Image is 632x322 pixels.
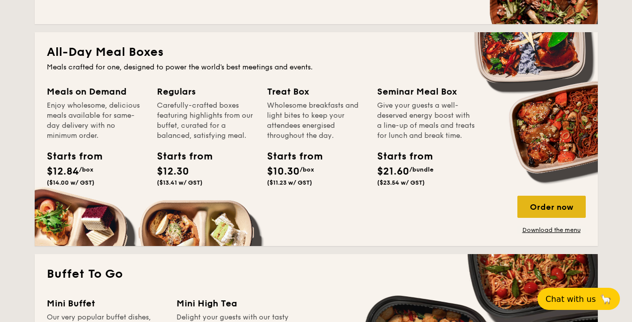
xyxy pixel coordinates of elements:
div: Treat Box [267,85,365,99]
div: Order now [517,196,586,218]
div: Wholesome breakfasts and light bites to keep your attendees energised throughout the day. [267,101,365,141]
span: /bundle [409,166,433,173]
div: Mini High Tea [176,296,294,310]
div: Meals crafted for one, designed to power the world's best meetings and events. [47,62,586,72]
span: /box [79,166,94,173]
span: /box [300,166,314,173]
div: Starts from [157,149,202,164]
div: Carefully-crafted boxes featuring highlights from our buffet, curated for a balanced, satisfying ... [157,101,255,141]
span: $21.60 [377,166,409,178]
span: ($14.00 w/ GST) [47,179,95,186]
div: Starts from [47,149,92,164]
div: Meals on Demand [47,85,145,99]
h2: All-Day Meal Boxes [47,44,586,60]
span: $10.30 [267,166,300,178]
div: Seminar Meal Box [377,85,475,99]
span: ($13.41 w/ GST) [157,179,203,186]
span: 🦙 [600,293,612,305]
div: Starts from [377,149,422,164]
span: $12.84 [47,166,79,178]
div: Starts from [267,149,312,164]
div: Mini Buffet [47,296,164,310]
span: ($23.54 w/ GST) [377,179,425,186]
span: Chat with us [546,294,596,304]
span: ($11.23 w/ GST) [267,179,312,186]
span: $12.30 [157,166,189,178]
div: Regulars [157,85,255,99]
h2: Buffet To Go [47,266,586,282]
div: Enjoy wholesome, delicious meals available for same-day delivery with no minimum order. [47,101,145,141]
button: Chat with us🦙 [537,288,620,310]
div: Give your guests a well-deserved energy boost with a line-up of meals and treats for lunch and br... [377,101,475,141]
a: Download the menu [517,226,586,234]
